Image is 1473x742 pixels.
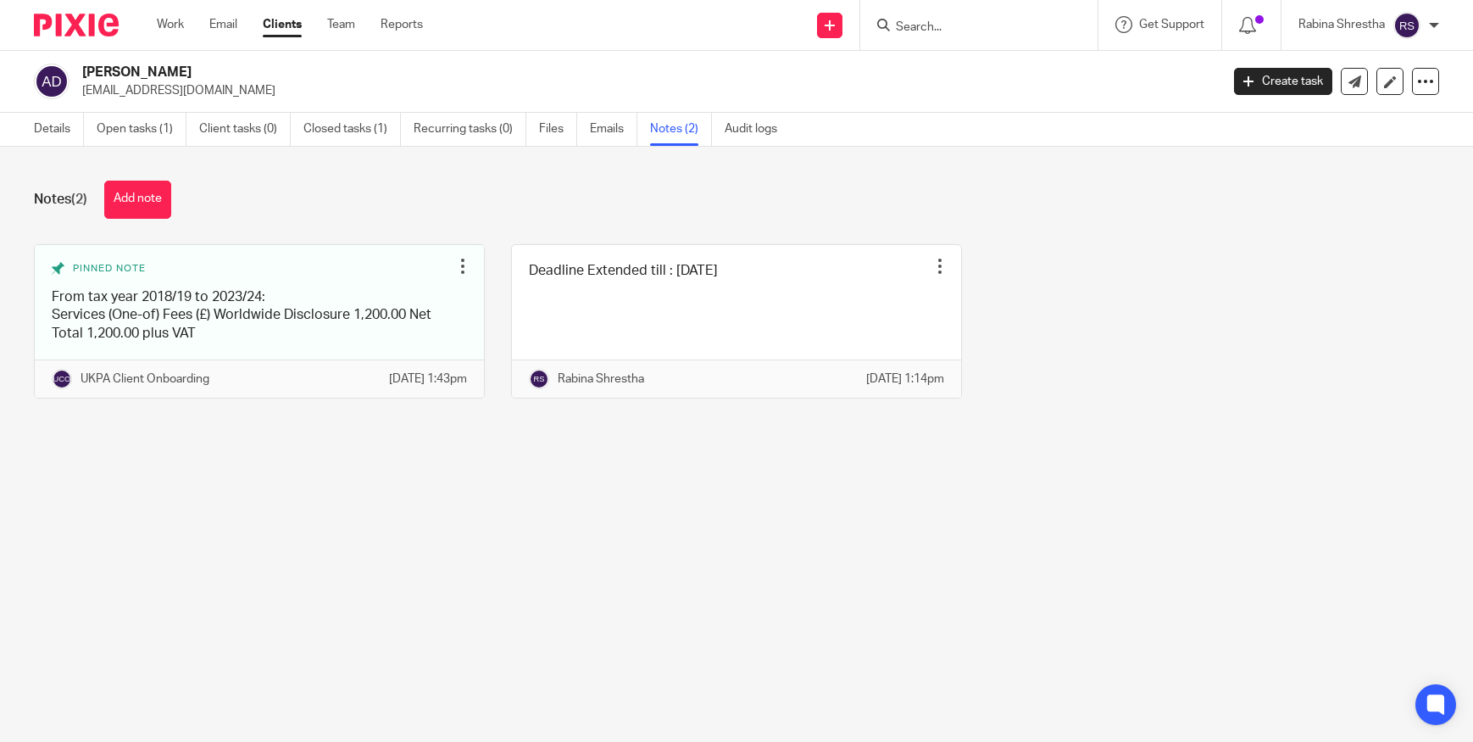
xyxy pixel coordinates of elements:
[34,14,119,36] img: Pixie
[1139,19,1204,31] span: Get Support
[650,113,712,146] a: Notes (2)
[539,113,577,146] a: Files
[81,371,209,388] p: UKPA Client Onboarding
[866,371,944,388] p: [DATE] 1:14pm
[529,369,549,389] img: svg%3E
[157,16,184,33] a: Work
[303,113,401,146] a: Closed tasks (1)
[1234,68,1332,95] a: Create task
[209,16,237,33] a: Email
[1393,12,1420,39] img: svg%3E
[381,16,423,33] a: Reports
[34,191,87,209] h1: Notes
[558,371,644,388] p: Rabina Shrestha
[263,16,302,33] a: Clients
[34,64,69,99] img: svg%3E
[894,20,1047,36] input: Search
[71,192,87,206] span: (2)
[52,262,450,276] div: Pinned note
[82,82,1209,99] p: [EMAIL_ADDRESS][DOMAIN_NAME]
[34,113,84,146] a: Details
[82,64,983,81] h2: [PERSON_NAME]
[104,181,171,219] button: Add note
[97,113,186,146] a: Open tasks (1)
[52,369,72,389] img: svg%3E
[414,113,526,146] a: Recurring tasks (0)
[389,371,467,388] p: [DATE] 1:43pm
[199,113,291,146] a: Client tasks (0)
[590,113,637,146] a: Emails
[725,113,790,146] a: Audit logs
[327,16,355,33] a: Team
[1298,16,1385,33] p: Rabina Shrestha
